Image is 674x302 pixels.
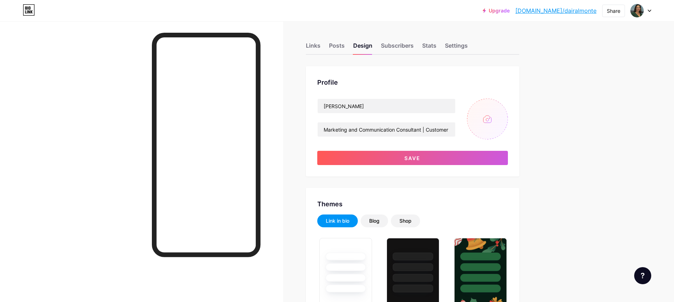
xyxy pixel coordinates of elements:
div: Themes [317,199,508,209]
div: Design [353,41,372,54]
span: Save [404,155,420,161]
div: Link in bio [326,217,349,224]
input: Name [318,99,455,113]
a: Upgrade [483,8,510,14]
div: Settings [445,41,468,54]
div: Blog [369,217,380,224]
img: dairalmonte [630,4,644,17]
a: [DOMAIN_NAME]/dairalmonte [515,6,596,15]
div: Profile [317,78,508,87]
div: Share [607,7,620,15]
div: Shop [399,217,412,224]
input: Bio [318,122,455,137]
div: Subscribers [381,41,414,54]
div: Links [306,41,320,54]
div: Stats [422,41,436,54]
div: Posts [329,41,345,54]
button: Save [317,151,508,165]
